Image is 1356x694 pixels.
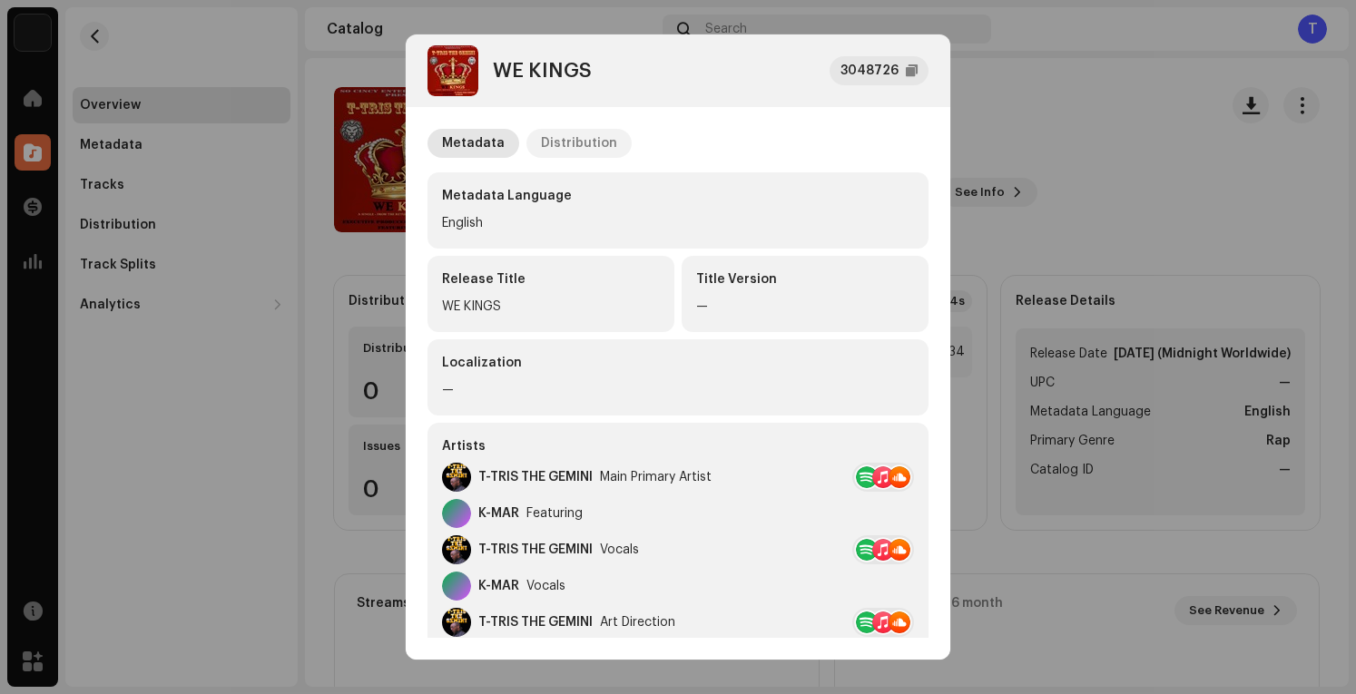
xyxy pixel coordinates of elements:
[696,296,914,318] div: —
[442,212,914,234] div: English
[696,270,914,288] div: Title Version
[442,296,660,318] div: WE KINGS
[600,542,639,557] div: Vocals
[442,379,914,401] div: —
[541,129,617,158] div: Distribution
[478,470,593,484] div: T-TRIS THE GEMINI
[840,60,899,82] div: 3048726
[427,45,478,96] img: d447adff-f719-4d70-a911-9e6d04620492
[442,535,471,564] img: 28946c06-1905-4eb5-8b70-ed4df10f747a
[442,463,471,492] img: 28946c06-1905-4eb5-8b70-ed4df10f747a
[442,354,914,372] div: Localization
[478,579,519,593] div: K-MAR
[526,506,583,521] div: Featuring
[526,579,565,593] div: Vocals
[478,506,519,521] div: K-MAR
[442,437,914,455] div: Artists
[600,470,712,484] div: Main Primary Artist
[442,608,471,637] img: 28946c06-1905-4eb5-8b70-ed4df10f747a
[493,60,592,82] div: WE KINGS
[478,542,593,557] div: T-TRIS THE GEMINI
[478,615,593,630] div: T-TRIS THE GEMINI
[600,615,675,630] div: Art Direction
[442,270,660,288] div: Release Title
[442,129,505,158] div: Metadata
[442,187,914,205] div: Metadata Language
